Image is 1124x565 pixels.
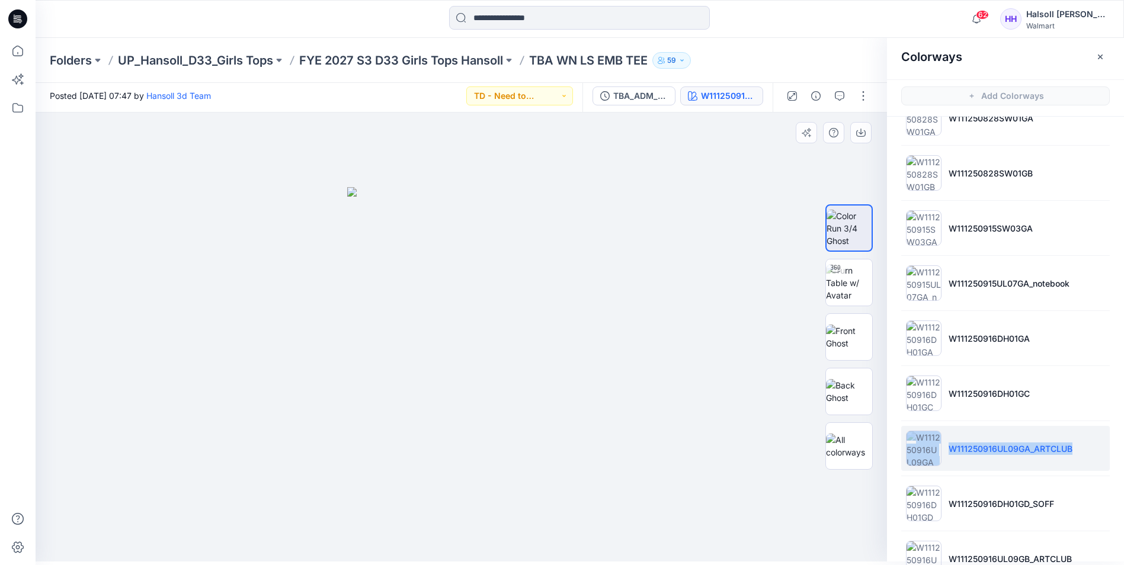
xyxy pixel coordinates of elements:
a: Folders [50,52,92,69]
h2: Colorways [901,50,962,64]
img: W111250916UL09GA_ARTCLUB [906,431,942,466]
span: 62 [976,10,989,20]
div: Halsoll [PERSON_NAME] Girls Design Team [1026,7,1109,21]
img: All colorways [826,434,872,458]
button: 59 [652,52,691,69]
div: HH [1000,8,1021,30]
p: TBA WN LS EMB TEE [529,52,648,69]
img: W111250916DH01GA [906,320,942,356]
p: W111250828SW01GA [949,112,1033,124]
a: UP_Hansoll_D33_Girls Tops [118,52,273,69]
img: Back Ghost [826,379,872,404]
p: 59 [667,54,676,67]
img: eyJhbGciOiJIUzI1NiIsImtpZCI6IjAiLCJzbHQiOiJzZXMiLCJ0eXAiOiJKV1QifQ.eyJkYXRhIjp7InR5cGUiOiJzdG9yYW... [347,187,576,561]
p: W111250915UL07GA_notebook [949,277,1069,290]
img: Turn Table w/ Avatar [826,264,872,301]
img: W111250916DH01GD_SOFF [906,486,942,521]
div: W111250916UL09GA_ARTCLUB [701,89,755,102]
p: W111250916UL09GB_ARTCLUB [949,553,1072,565]
img: W111250915UL07GA_notebook [906,265,942,301]
p: W111250916DH01GC [949,387,1030,400]
img: W111250915SW03GA [906,210,942,246]
p: W111250916UL09GA_ARTCLUB [949,442,1072,455]
p: W111250916DH01GD_SOFF [949,497,1054,510]
button: Details [806,86,825,105]
button: W111250916UL09GA_ARTCLUB [680,86,763,105]
p: W111250916DH01GA [949,332,1030,345]
img: Color Run 3/4 Ghost [827,210,872,247]
span: Posted [DATE] 07:47 by [50,89,211,102]
img: W111250828SW01GB [906,155,942,191]
a: Hansoll 3d Team [146,91,211,101]
p: W111250828SW01GB [949,167,1033,179]
img: Front Ghost [826,325,872,349]
img: W111250828SW01GA [906,100,942,136]
p: W111250915SW03GA [949,222,1033,235]
a: FYE 2027 S3 D33 Girls Tops Hansoll [299,52,503,69]
button: TBA_ADM_FC WN LS EMB TEE_ASTM [593,86,675,105]
img: W111250916DH01GC [906,375,942,411]
div: Walmart [1026,21,1109,30]
div: TBA_ADM_FC WN LS EMB TEE_ASTM [613,89,668,102]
